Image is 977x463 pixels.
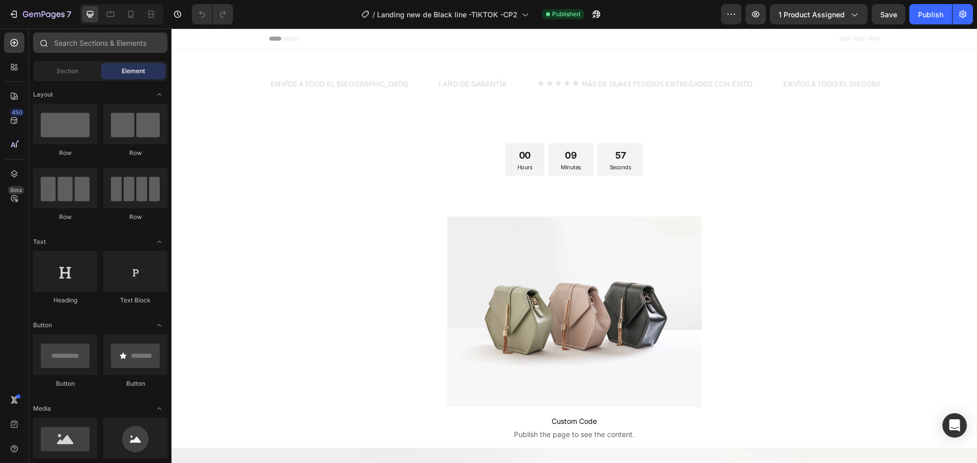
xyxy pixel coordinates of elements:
[103,212,167,222] div: Row
[372,9,375,20] span: /
[942,413,967,438] div: Open Intercom Messenger
[552,10,580,19] span: Published
[33,212,97,222] div: Row
[151,234,167,250] span: Toggle open
[4,4,76,24] button: 7
[918,9,943,20] div: Publish
[151,86,167,103] span: Toggle open
[389,119,410,135] div: 09
[192,4,233,24] div: Undo/Redo
[365,48,581,63] p: ★★★★★ MÁS DE 15,443 PEDIDOS ENTREGADOS CON ÉXITO
[389,135,410,143] p: Minutes
[33,379,97,388] div: Button
[33,296,97,305] div: Heading
[8,186,24,194] div: Beta
[122,67,145,76] span: Element
[909,4,952,24] button: Publish
[10,108,24,116] div: 450
[33,33,167,53] input: Search Sections & Elements
[377,9,518,20] span: Landing new de Black line -TIKTOK -CP2
[56,67,78,76] span: Section
[103,148,167,158] div: Row
[267,48,335,63] p: 1 AÑO DE GARANTÍA
[151,400,167,417] span: Toggle open
[103,296,167,305] div: Text Block
[872,4,905,24] button: Save
[779,9,845,20] span: 1 product assigned
[346,135,361,143] p: Hours
[33,237,46,246] span: Text
[171,28,977,463] iframe: Design area
[67,8,71,20] p: 7
[33,404,51,413] span: Media
[438,135,460,143] p: Seconds
[103,379,167,388] div: Button
[151,317,167,333] span: Toggle open
[438,119,460,135] div: 57
[770,4,868,24] button: 1 product assigned
[880,10,897,19] span: Save
[33,148,97,158] div: Row
[612,48,749,63] p: ENVÍOS A TODO EL [GEOGRAPHIC_DATA]
[33,321,52,330] span: Button
[33,90,53,99] span: Layout
[346,119,361,135] div: 00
